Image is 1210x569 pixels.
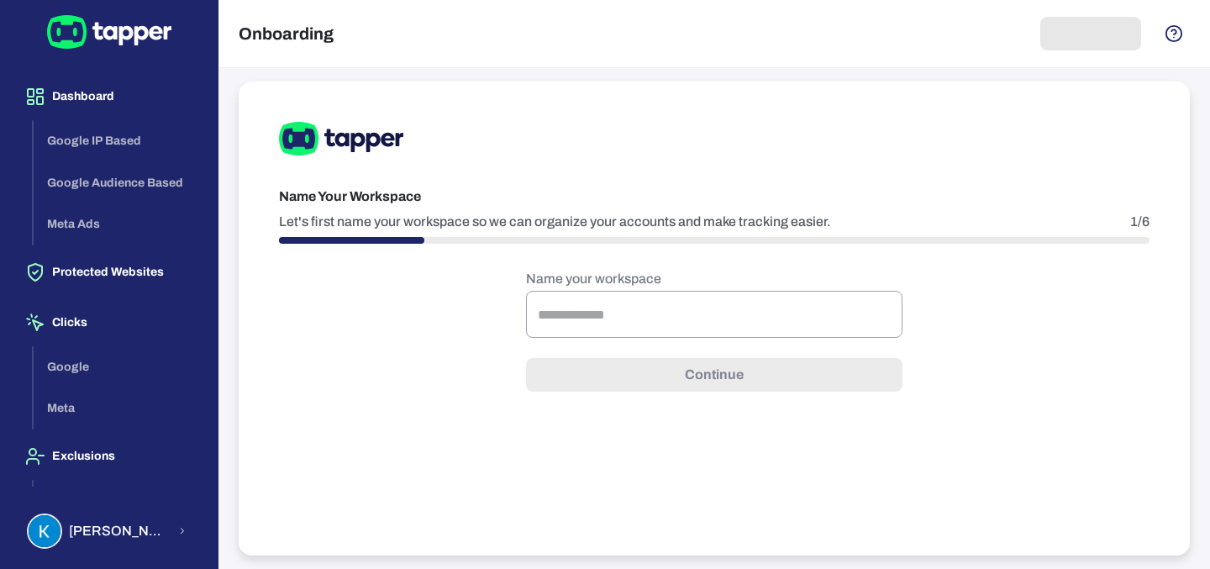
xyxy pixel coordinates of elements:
h6: Name Your Workspace [279,187,1149,207]
p: 1/6 [1130,213,1149,230]
span: [PERSON_NAME] [PERSON_NAME] [69,523,167,540]
h5: Onboarding [239,24,334,44]
button: Protected Websites [13,249,204,296]
img: Keryn Thompson [29,515,60,547]
button: Exclusions [13,433,204,480]
a: Clicks [13,314,204,329]
p: Let's first name your workspace so we can organize your accounts and make tracking easier. [279,213,831,230]
a: Protected Websites [13,264,204,278]
button: Dashboard [13,73,204,120]
a: Exclusions [13,448,204,462]
button: Clicks [13,299,204,346]
p: Name your workspace [526,271,902,287]
button: Keryn Thompson[PERSON_NAME] [PERSON_NAME] [13,507,204,556]
a: Dashboard [13,88,204,103]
